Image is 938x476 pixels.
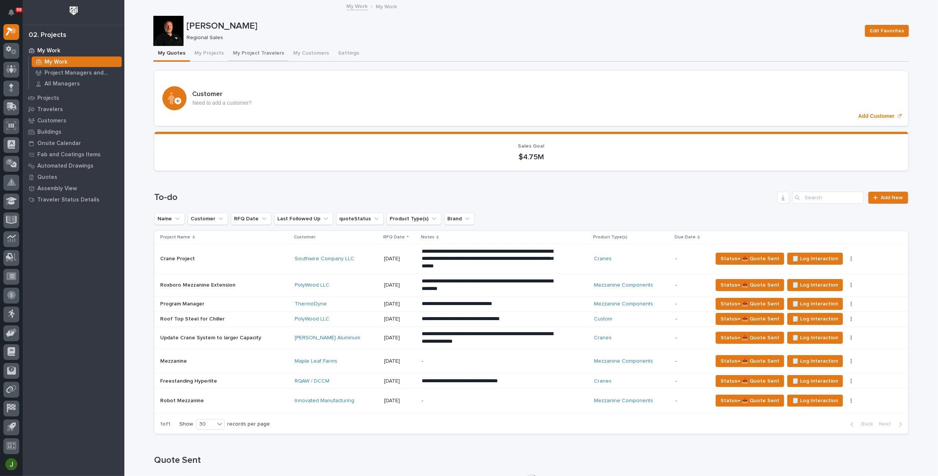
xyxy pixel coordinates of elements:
p: RFQ Date [383,233,405,241]
p: [DATE] [384,282,416,288]
button: 🗒️ Log Interaction [787,395,843,407]
tr: Update Crane System to larger CapacityUpdate Crane System to larger Capacity [PERSON_NAME] Alumin... [155,326,908,349]
button: My Projects [190,46,228,62]
button: Product Type(s) [387,213,441,225]
button: Edit Favorites [865,25,909,37]
a: Add New [868,192,908,204]
tr: Robot MezzanineRobot Mezzanine Innovated Manufacturing [DATE]-Mezzanine Components -Status→ 📤 Quo... [155,389,908,413]
p: Notes [421,233,435,241]
p: Add Customer [858,113,895,119]
p: - [675,282,707,288]
a: Travelers [23,104,124,115]
p: Buildings [37,129,61,136]
p: - [675,378,707,384]
p: - [675,301,707,307]
p: [DATE] [384,316,416,322]
button: Status→ 📤 Quote Sent [716,279,784,291]
h1: To-do [155,192,774,203]
span: Status→ 📤 Quote Sent [721,396,779,405]
p: - [675,256,707,262]
p: - [422,398,554,404]
button: 🗒️ Log Interaction [787,298,843,310]
button: My Project Travelers [228,46,289,62]
p: Quotes [37,174,57,181]
p: Assembly View [37,185,77,192]
p: 1 of 1 [155,415,177,433]
a: [PERSON_NAME] Aluminum [295,335,360,341]
p: [DATE] [384,358,416,365]
span: Status→ 📤 Quote Sent [721,357,779,366]
p: Mezzanine [161,357,189,365]
button: Notifications [3,5,19,20]
p: Robot Mezzanine [161,396,206,404]
a: Project Managers and Engineers [29,67,124,78]
button: My Customers [289,46,334,62]
a: Cranes [594,256,612,262]
a: Mezzanine Components [594,398,653,404]
button: Name [155,213,185,225]
a: Traveler Status Details [23,194,124,205]
p: 99 [17,7,21,12]
a: Mezzanine Components [594,282,653,288]
p: Onsite Calendar [37,140,81,147]
button: 🗒️ Log Interaction [787,332,843,344]
p: Crane Project [161,254,197,262]
p: All Managers [44,81,80,87]
button: Status→ 📤 Quote Sent [716,253,784,265]
p: $4.75M [164,153,899,162]
button: Status→ 📤 Quote Sent [716,375,784,387]
span: Status→ 📤 Quote Sent [721,281,779,290]
a: Quotes [23,171,124,183]
a: ThermoDyne [295,301,327,307]
p: [DATE] [384,335,416,341]
tr: Roof Top Steel for ChillerRoof Top Steel for Chiller PolyWood LLC [DATE]**** **** **** **** **** ... [155,311,908,326]
p: Need to add a customer? [193,100,252,106]
p: Program Manager [161,299,206,307]
button: quoteStatus [336,213,384,225]
button: 🗒️ Log Interaction [787,313,843,325]
a: Custom [594,316,612,322]
p: Project Managers and Engineers [44,70,119,76]
a: Onsite Calendar [23,137,124,149]
p: My Work [376,2,397,10]
tr: MezzanineMezzanine Maple Leaf Farms [DATE]-Mezzanine Components -Status→ 📤 Quote Sent🗒️ Log Inter... [155,349,908,374]
a: PolyWood LLC [295,316,329,322]
button: 🗒️ Log Interaction [787,355,843,367]
a: Innovated Manufacturing [295,398,354,404]
span: 🗒️ Log Interaction [792,299,838,308]
p: Show [180,421,193,427]
a: Add Customer [155,71,908,126]
a: PolyWood LLC [295,282,329,288]
p: records per page [228,421,270,427]
button: Back [845,421,876,427]
span: Status→ 📤 Quote Sent [721,314,779,323]
p: [DATE] [384,398,416,404]
button: Status→ 📤 Quote Sent [716,332,784,344]
a: Cranes [594,335,612,341]
p: Freestanding Hyperlite [161,377,219,384]
p: Product Type(s) [593,233,627,241]
button: My Quotes [153,46,190,62]
div: 30 [197,420,215,428]
h3: Customer [193,90,252,99]
p: - [675,316,707,322]
span: Sales Goal [518,143,545,149]
p: Due Date [675,233,696,241]
p: [DATE] [384,301,416,307]
input: Search [792,192,864,204]
p: Roof Top Steel for Chiller [161,314,226,322]
a: RQAW / DCCM [295,378,329,384]
p: - [422,358,554,365]
span: 🗒️ Log Interaction [792,377,838,386]
span: Edit Favorites [870,26,904,35]
a: All Managers [29,78,124,89]
p: My Work [37,47,60,54]
button: Settings [334,46,364,62]
button: Status→ 📤 Quote Sent [716,298,784,310]
button: 🗒️ Log Interaction [787,253,843,265]
span: Back [857,421,873,427]
button: Status→ 📤 Quote Sent [716,355,784,367]
a: Buildings [23,126,124,137]
p: Roxboro Mezzanine Extension [161,281,237,288]
p: Customers [37,117,66,124]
